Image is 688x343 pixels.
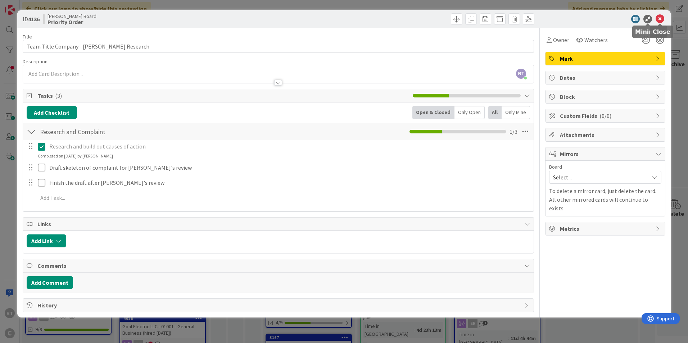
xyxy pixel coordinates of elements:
[27,234,66,247] button: Add Link
[37,220,521,228] span: Links
[27,106,77,119] button: Add Checklist
[49,179,529,187] p: Finish the draft after [PERSON_NAME]'s review
[502,106,530,119] div: Only Mine
[549,187,661,212] p: To delete a mirror card, just delete the card. All other mirrored cards will continue to exists.
[560,92,652,101] span: Block
[28,15,40,23] b: 4136
[37,91,409,100] span: Tasks
[23,40,534,53] input: type card name here...
[488,106,502,119] div: All
[635,28,664,35] h5: Minimize
[553,36,569,44] span: Owner
[560,224,652,233] span: Metrics
[23,58,47,65] span: Description
[584,36,608,44] span: Watchers
[15,1,33,10] span: Support
[37,261,521,270] span: Comments
[37,301,521,310] span: History
[599,112,611,119] span: ( 0/0 )
[23,15,40,23] span: ID
[653,28,670,35] h5: Close
[37,125,199,138] input: Add Checklist...
[549,164,562,169] span: Board
[55,92,62,99] span: ( 3 )
[560,111,652,120] span: Custom Fields
[47,13,96,19] span: [PERSON_NAME] Board
[560,54,652,63] span: Mark
[560,150,652,158] span: Mirrors
[516,69,526,79] span: RT
[49,164,529,172] p: Draft skeleton of complaint for [PERSON_NAME]'s review
[47,19,96,25] b: Priority Order
[510,127,517,136] span: 1 / 3
[560,131,652,139] span: Attachments
[23,33,32,40] label: Title
[553,172,645,182] span: Select...
[38,153,113,159] div: Completed on [DATE] by [PERSON_NAME]
[49,142,529,151] p: Research and build out causes of action
[27,276,73,289] button: Add Comment
[412,106,454,119] div: Open & Closed
[454,106,485,119] div: Only Open
[560,73,652,82] span: Dates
